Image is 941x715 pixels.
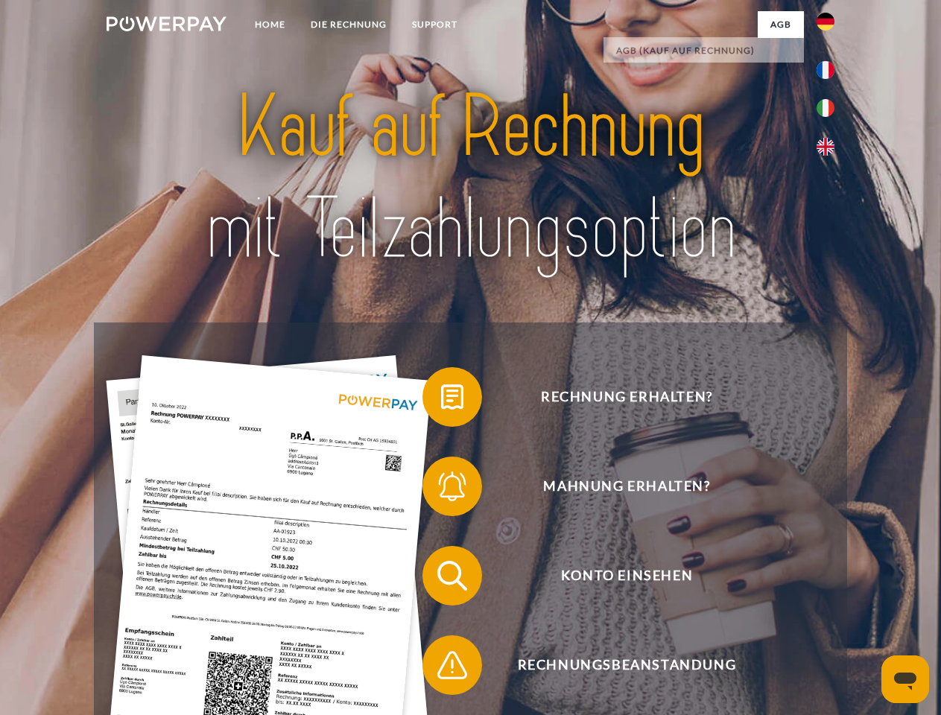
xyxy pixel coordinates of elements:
[444,546,809,606] span: Konto einsehen
[817,13,834,31] img: de
[444,367,809,427] span: Rechnung erhalten?
[758,11,804,38] a: agb
[242,11,298,38] a: Home
[817,61,834,79] img: fr
[422,546,810,606] button: Konto einsehen
[444,457,809,516] span: Mahnung erhalten?
[444,635,809,695] span: Rechnungsbeanstandung
[817,99,834,117] img: it
[142,71,799,285] img: title-powerpay_de.svg
[422,457,810,516] button: Mahnung erhalten?
[107,16,226,31] img: logo-powerpay-white.svg
[422,635,810,695] button: Rechnungsbeanstandung
[434,468,471,505] img: qb_bell.svg
[881,655,929,703] iframe: Schaltfläche zum Öffnen des Messaging-Fensters
[399,11,470,38] a: SUPPORT
[434,378,471,416] img: qb_bill.svg
[434,557,471,594] img: qb_search.svg
[817,138,834,156] img: en
[422,367,810,427] button: Rechnung erhalten?
[603,37,804,64] a: AGB (Kauf auf Rechnung)
[434,646,471,684] img: qb_warning.svg
[298,11,399,38] a: DIE RECHNUNG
